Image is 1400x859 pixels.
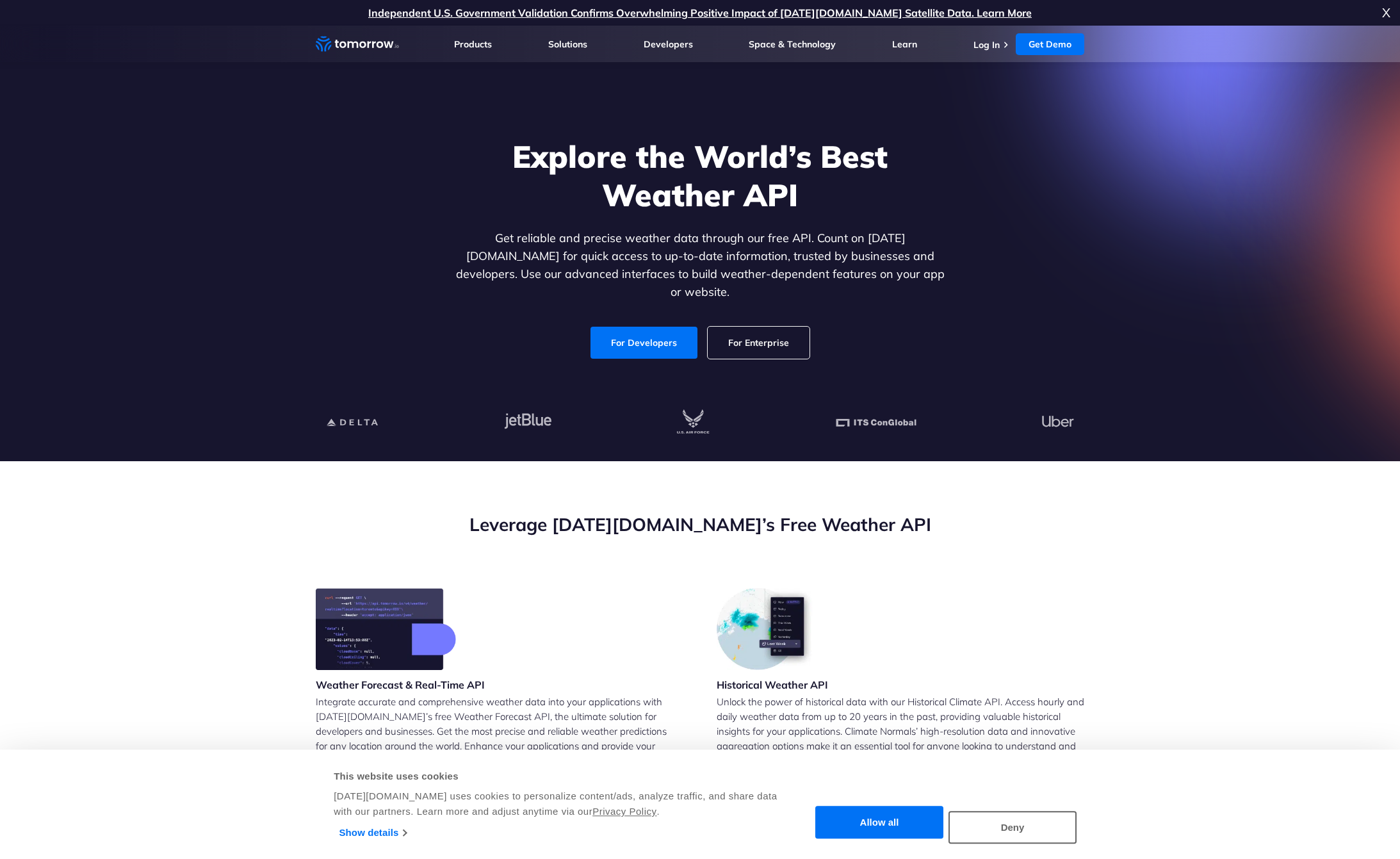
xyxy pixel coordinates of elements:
a: Learn [892,38,917,50]
a: For Developers [590,327,697,359]
h1: Explore the World’s Best Weather API [453,137,947,214]
a: Privacy Policy [592,806,656,817]
a: For Enterprise [708,327,810,359]
div: [DATE][DOMAIN_NAME] uses cookies to personalize content/ads, analyze traffic, and share data with... [334,789,779,819]
a: Log In [973,39,1000,51]
a: Products [454,38,492,50]
a: Home link [316,35,399,54]
h2: Leverage [DATE][DOMAIN_NAME]’s Free Weather API [316,512,1084,537]
button: Deny [948,811,1077,844]
p: Integrate accurate and comprehensive weather data into your applications with [DATE][DOMAIN_NAME]... [316,694,683,783]
a: Get Demo [1016,33,1084,55]
h3: Historical Weather API [717,678,828,692]
h3: Weather Forecast & Real-Time API [316,678,485,692]
a: Space & Technology [749,38,836,50]
a: Solutions [548,38,587,50]
a: Developers [644,38,693,50]
div: This website uses cookies [334,769,779,784]
p: Get reliable and precise weather data through our free API. Count on [DATE][DOMAIN_NAME] for quic... [453,229,947,301]
p: Unlock the power of historical data with our Historical Climate API. Access hourly and daily weat... [717,694,1084,768]
a: Show details [339,823,407,842]
a: Independent U.S. Government Validation Confirms Overwhelming Positive Impact of [DATE][DOMAIN_NAM... [368,6,1032,19]
button: Allow all [815,806,943,839]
